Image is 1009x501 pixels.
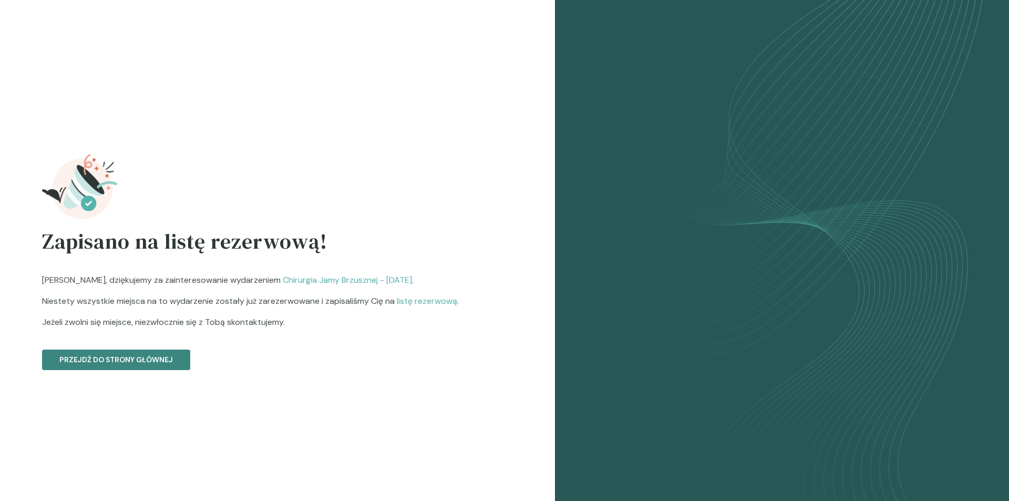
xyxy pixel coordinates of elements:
p: Przejdź do strony głównej [59,354,173,365]
p: [PERSON_NAME] , dziękujemy za zainteresowanie wydarzeniem . [42,274,513,337]
span: Niestety wszystkie miejsca na to wydarzenie zostały już zarezerwowane i zapisaliśmy Cię na . [42,295,513,316]
button: Przejdź do strony głównej [42,350,190,370]
span: Chirurgia Jamy Brzusznej - [DATE] [283,274,412,285]
a: Przejdź do strony głównej [42,337,513,370]
span: listę rezerwową [397,295,457,306]
h3: Zapisano na listę rezerwową! [42,226,513,265]
span: Jeżeli zwolni się miejsce, niezwłocznie się z Tobą skontaktujemy. [42,316,513,329]
img: registration_success.svg [42,148,119,226]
